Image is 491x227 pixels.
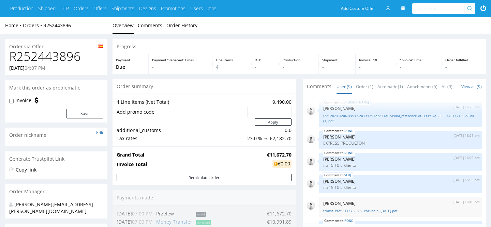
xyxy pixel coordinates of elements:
a: DTP [60,5,69,12]
a: Automatic (1) [377,79,403,94]
p: Shipment [322,58,352,62]
p: EXPRESS PRODUCTON [323,141,478,146]
p: Payment [116,58,145,62]
p: - [322,64,352,70]
strong: €11,672.70 [267,151,292,158]
a: View all (9) [461,84,482,90]
p: Due [116,64,145,70]
p: [DATE] [9,65,45,71]
td: Add promo code [117,106,245,118]
img: es-e9aa6fcf5e814e25b7462ed594643e25979cf9c04f3a68197b5755b476ac38a7.png [98,45,103,48]
a: All (9) [442,79,452,94]
p: Line Items [216,58,248,62]
a: Offers [93,5,107,12]
h1: R252443896 [9,50,103,63]
a: SFUJ [344,173,351,178]
p: [DATE] 16:30 pm [453,177,480,182]
a: RQND [344,150,354,156]
a: Overview [113,17,134,34]
a: Promotions [161,5,185,12]
span: 04:07 PM [25,65,45,71]
a: User (9) [337,79,352,94]
div: Order via Offer [5,39,107,50]
a: Add Custom Offer [337,3,379,14]
img: regular_mini_magick20250217-67-8fwj5m.jpg [307,201,315,210]
div: Mark this order as problematic [5,80,107,95]
button: Recalculate order [117,174,292,181]
a: Designs [139,5,156,12]
a: Comments [138,17,162,34]
strong: Grand Total [117,151,144,158]
div: Order nickname [5,128,107,143]
p: [PERSON_NAME] [323,134,478,140]
td: additional_customs [117,126,245,134]
span: Comments [307,83,331,90]
td: Tax rates [117,134,245,143]
p: “Invoice” Email [400,58,438,62]
a: Edit [96,130,103,135]
a: Orders [23,22,43,29]
p: - [359,64,392,70]
p: [DATE] 16:29 pm [453,155,480,160]
p: Production [283,58,315,62]
img: regular_mini_magick20250217-67-8fwj5m.jpg [307,135,315,143]
p: 4 [216,64,248,70]
strong: Invoice Total [117,161,147,167]
input: Search for... [416,3,468,14]
div: Order summary [113,79,296,94]
td: 0.0 [245,126,292,134]
p: DTP [255,58,276,62]
p: [DATE] 16:29 pm [453,133,480,138]
p: [PERSON_NAME] [323,179,478,184]
p: - [283,64,315,70]
a: 69f2c024-4c06-4491-9c01-f1797c7231a6-visual_reference-ADFO-caixa-25-364x314x125-AF-ok (1).pdf [323,113,478,124]
a: [PERSON_NAME] [344,100,369,105]
p: - [445,64,483,70]
td: 9,490.00 [245,98,292,106]
p: na 15.10 u klienta [323,185,478,190]
a: Jobs [208,5,217,12]
p: - [400,64,438,70]
a: RQND [344,218,354,224]
a: Attachments (5) [407,79,437,94]
p: [PERSON_NAME] [323,157,478,162]
a: Shipments [111,5,134,12]
p: [DATE] 16:25 pm [453,104,480,110]
p: Payment “Received” Email [152,58,209,62]
a: Copy link [16,166,36,173]
td: 23.0 % → €2,182.70 [245,134,292,143]
button: Apply [255,118,292,126]
a: Shipped [38,5,56,12]
p: - [255,64,276,70]
p: [PERSON_NAME] [323,201,478,206]
div: Progress [113,39,486,54]
img: icon-invoice-flag.svg [33,97,40,104]
a: RQND [344,128,354,134]
p: Order fulfilled [445,58,483,62]
td: 4 Line Items (Net Total) [117,98,245,106]
p: - [152,64,209,70]
button: Save [66,109,103,118]
a: Users [190,5,203,12]
a: Orders [74,5,89,12]
img: regular_mini_magick20250217-67-8fwj5m.jpg [307,157,315,165]
a: Production [10,5,33,12]
img: regular_mini_magick20250217-67-8fwj5m.jpg [307,179,315,188]
div: €0.00 [272,160,292,168]
a: R252443896 [43,22,71,29]
div: Generate Trustpilot Link [5,151,107,166]
label: Invoice [15,97,31,104]
p: na 15.10 u klienta [323,163,478,168]
a: Order History [166,17,197,34]
div: Order Manager [5,184,107,199]
a: Order (1) [356,79,373,94]
p: [PERSON_NAME] [323,106,478,111]
a: Home [5,22,23,29]
p: [DATE] 16:49 pm [453,199,480,205]
p: Invoice PDF [359,58,392,62]
div: [PERSON_NAME][EMAIL_ADDRESS][PERSON_NAME][DOMAIN_NAME] [9,201,98,214]
a: transf. Prof 21147 2025 -Packhelp- [DATE].pdf [323,208,478,213]
img: regular_mini_magick20250217-67-8fwj5m.jpg [307,107,315,115]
